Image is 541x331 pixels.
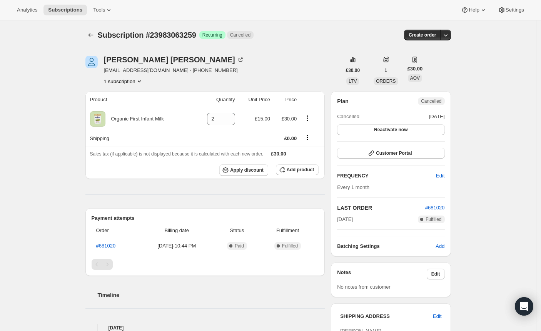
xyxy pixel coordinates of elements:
button: Create order [404,30,441,40]
span: Reactivate now [374,127,407,133]
button: Analytics [12,5,42,15]
span: Cancelled [421,98,441,104]
th: Unit Price [237,91,272,108]
span: Tools [93,7,105,13]
span: Recurring [202,32,222,38]
span: Nathan Williams [85,56,98,68]
a: #681020 [96,243,116,249]
span: Billing date [141,227,213,234]
th: Order [92,222,139,239]
div: [PERSON_NAME] [PERSON_NAME] [104,56,244,64]
span: Help [469,7,479,13]
span: [DATE] [337,216,353,223]
button: Subscriptions [43,5,87,15]
h6: Batching Settings [337,242,436,250]
span: LTV [349,79,357,84]
button: Product actions [301,114,314,122]
h2: Payment attempts [92,214,319,222]
h2: Plan [337,97,349,105]
span: £30.00 [271,151,286,157]
span: Settings [506,7,524,13]
button: #681020 [425,204,445,212]
button: Add product [276,164,319,175]
h2: Timeline [98,291,325,299]
span: Every 1 month [337,184,369,190]
span: Edit [431,271,440,277]
a: #681020 [425,205,445,211]
th: Quantity [194,91,237,108]
span: Edit [433,313,441,320]
h3: SHIPPING ADDRESS [340,313,433,320]
nav: Pagination [92,259,319,270]
span: Paid [235,243,244,249]
button: Edit [431,170,449,182]
span: Add [436,242,444,250]
span: £0.00 [284,135,297,141]
h3: Notes [337,269,427,279]
button: Reactivate now [337,124,444,135]
button: Shipping actions [301,133,314,142]
span: Fulfilled [282,243,298,249]
span: £30.00 [281,116,297,122]
span: AOV [410,75,420,81]
span: Apply discount [230,167,264,173]
span: Fulfillment [261,227,314,234]
div: Organic First Infant Milk [105,115,164,123]
h2: FREQUENCY [337,172,436,180]
span: Add product [287,167,314,173]
button: Tools [88,5,117,15]
span: [DATE] [429,113,445,120]
span: Sales tax (if applicable) is not displayed because it is calculated with each new order. [90,151,264,157]
span: Create order [409,32,436,38]
th: Price [272,91,299,108]
span: £30.00 [346,67,360,74]
button: Subscriptions [85,30,96,40]
span: Edit [436,172,444,180]
button: Help [456,5,491,15]
th: Product [85,91,194,108]
div: Open Intercom Messenger [515,297,533,316]
button: Edit [427,269,445,279]
span: Subscription #23983063259 [98,31,196,39]
button: Settings [493,5,529,15]
span: [DATE] · 10:44 PM [141,242,213,250]
button: Edit [428,310,446,323]
button: 1 [380,65,392,76]
button: £30.00 [341,65,365,76]
span: £30.00 [407,65,423,73]
h2: LAST ORDER [337,204,425,212]
span: Analytics [17,7,37,13]
span: No notes from customer [337,284,391,290]
span: ORDERS [376,79,396,84]
span: [EMAIL_ADDRESS][DOMAIN_NAME] · [PHONE_NUMBER] [104,67,244,74]
span: Customer Portal [376,150,412,156]
span: Subscriptions [48,7,82,13]
span: £15.00 [255,116,270,122]
span: Status [217,227,257,234]
button: Apply discount [219,164,268,176]
span: Cancelled [337,113,359,120]
span: Cancelled [230,32,250,38]
button: Add [431,240,449,252]
button: Product actions [104,77,143,85]
span: Fulfilled [426,216,441,222]
button: Customer Portal [337,148,444,159]
span: 1 [385,67,387,74]
th: Shipping [85,130,194,147]
img: product img [90,111,105,127]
